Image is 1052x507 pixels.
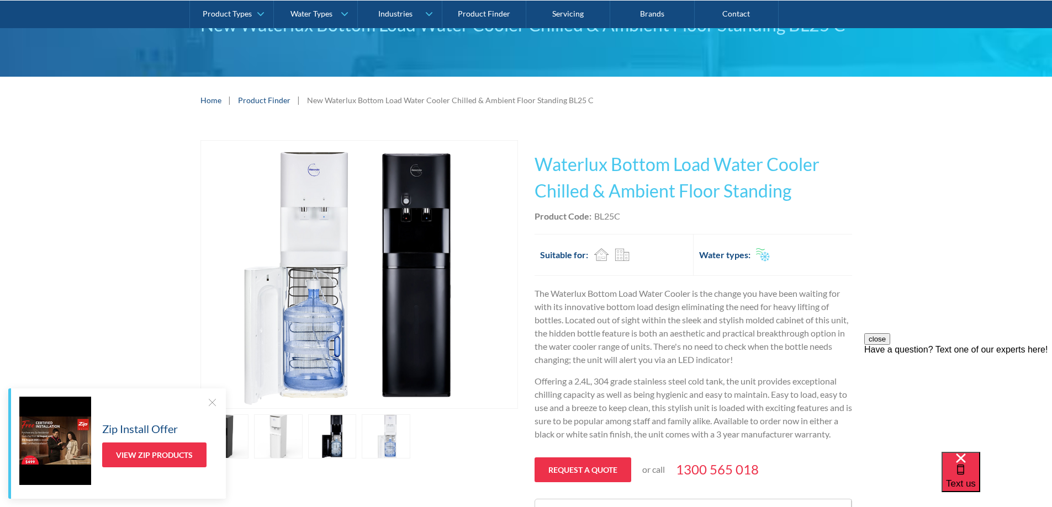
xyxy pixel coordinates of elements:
div: New Waterlux Bottom Load Water Cooler Chilled & Ambient Floor Standing BL25 C [307,94,594,106]
p: The Waterlux Bottom Load Water Cooler is the change you have been waiting for with its innovative... [535,287,852,366]
a: 1300 565 018 [676,460,759,479]
img: Zip Install Offer [19,397,91,485]
img: New Waterlux Bottom Load Water Cooler Chilled & Ambient Floor Standing BL25 C [225,141,493,408]
p: or call [642,463,665,476]
div: Industries [378,9,413,18]
p: Offering a 2.4L, 304 grade stainless steel cold tank, the unit provides exceptional chilling capa... [535,375,852,441]
a: open lightbox [254,414,303,458]
a: open lightbox [362,414,410,458]
a: Product Finder [238,94,290,106]
a: Home [200,94,221,106]
a: View Zip Products [102,442,207,467]
h1: Waterlux Bottom Load Water Cooler Chilled & Ambient Floor Standing [535,151,852,204]
h2: Suitable for: [540,248,588,261]
div: BL25C [594,210,620,223]
h2: Water types: [699,248,750,261]
div: | [227,93,232,106]
a: Request a quote [535,457,631,482]
iframe: podium webchat widget prompt [864,333,1052,466]
div: Water Types [290,9,332,18]
a: open lightbox [200,140,518,409]
a: open lightbox [308,414,357,458]
div: | [296,93,302,106]
div: Product Types [203,9,252,18]
iframe: podium webchat widget bubble [942,452,1052,507]
strong: Product Code: [535,211,591,221]
h5: Zip Install Offer [102,420,178,437]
